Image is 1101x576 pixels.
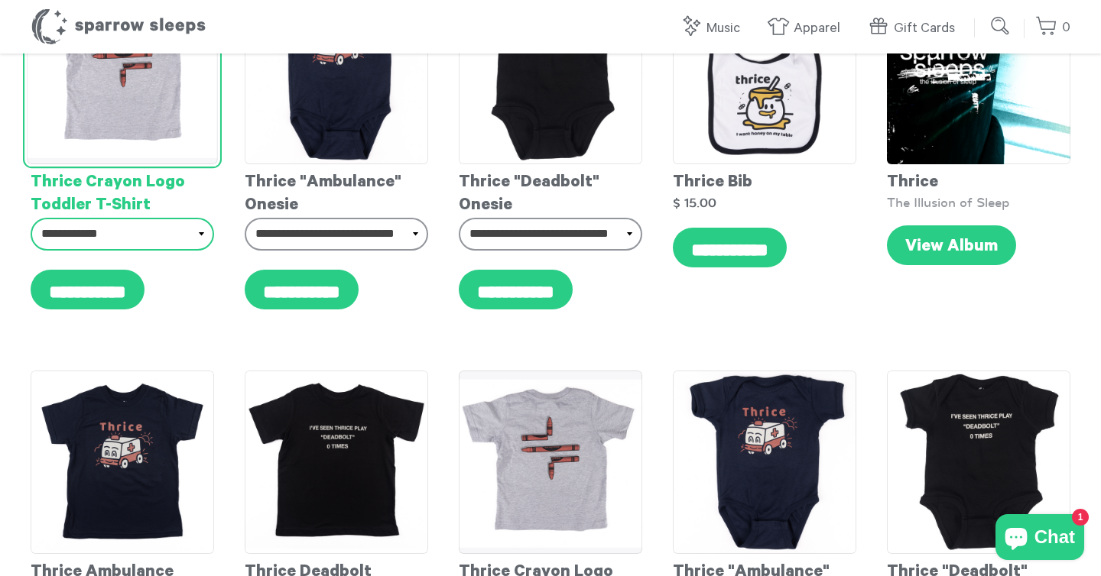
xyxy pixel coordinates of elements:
h1: Sparrow Sleeps [31,8,206,46]
a: Gift Cards [867,12,963,45]
a: 0 [1035,11,1070,44]
div: Thrice "Deadbolt" Onesie [459,164,642,218]
img: Thrice-DeadboltToddlerTee_grande.png [245,371,428,554]
div: Thrice "Ambulance" Onesie [245,164,428,218]
a: View Album [887,225,1016,265]
img: Thrice-DeadboltOnesie_grande.png [887,371,1070,554]
img: Thrice-AmbulanceToddlerTee_grande.png [31,371,214,554]
div: Thrice [887,164,1070,195]
div: Thrice Crayon Logo Toddler T-Shirt [31,164,214,218]
a: Apparel [767,12,848,45]
inbox-online-store-chat: Shopify online store chat [991,514,1089,564]
img: Thrice-AmbulanceOnesie_grande.png [673,371,856,554]
a: Music [680,12,748,45]
img: Thrice-ToddlerTeeBack_grande.png [459,371,642,554]
strong: $ 15.00 [673,196,716,209]
div: The Illusion of Sleep [887,195,1070,210]
div: Thrice Bib [673,164,856,195]
input: Submit [986,11,1016,41]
